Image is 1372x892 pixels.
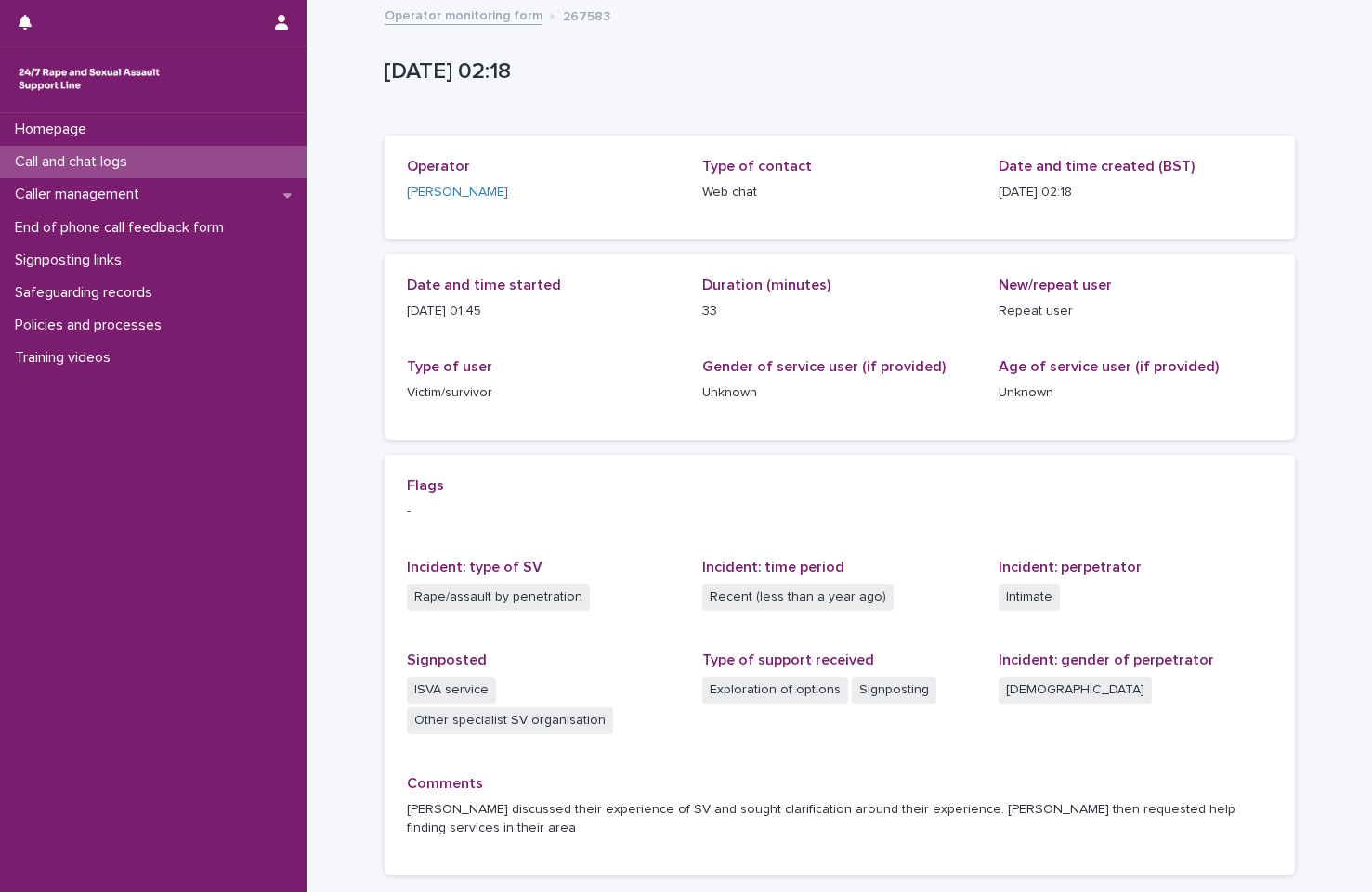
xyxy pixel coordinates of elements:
p: Web chat [702,183,976,202]
p: Policies and processes [7,317,176,334]
span: Flags [407,478,444,493]
p: Caller management [7,186,154,203]
p: Victim/survivor [407,383,681,403]
a: [PERSON_NAME] [407,183,508,202]
p: 267583 [563,5,610,25]
span: Intimate [999,584,1060,611]
span: Recent (less than a year ago) [702,584,894,611]
p: End of phone call feedback form [7,219,239,237]
p: Repeat user [999,302,1273,321]
span: Exploration of options [702,677,848,704]
span: Incident: perpetrator [999,560,1142,575]
p: - [407,502,1273,522]
span: Signposted [407,653,487,667]
p: Safeguarding records [7,284,167,302]
span: Rape/assault by penetration [407,584,590,611]
p: Unknown [999,383,1273,403]
span: Gender of service user (if provided) [702,359,946,374]
p: 33 [702,302,976,321]
p: [PERSON_NAME] discussed their experience of SV and sought clarification around their experience. ... [407,800,1273,839]
p: Homepage [7,121,101,138]
img: rhQMoQhaT3yELyF149Cw [15,60,163,97]
span: Duration (minutes) [702,278,830,292]
span: Age of service user (if provided) [999,359,1219,374]
span: Type of contact [702,159,812,174]
span: Operator [407,159,470,174]
span: Incident: gender of perpetrator [999,653,1214,667]
span: ISVA service [407,677,496,704]
p: Unknown [702,383,976,403]
span: Incident: time period [702,560,844,575]
span: Other specialist SV organisation [407,707,613,734]
p: [DATE] 01:45 [407,302,681,321]
a: Operator monitoring form [385,4,542,25]
span: New/repeat user [999,278,1112,292]
span: Date and time started [407,278,561,292]
span: Type of user [407,359,492,374]
span: Date and time created (BST) [999,159,1195,174]
span: [DEMOGRAPHIC_DATA] [999,677,1152,704]
p: [DATE] 02:18 [385,58,1287,85]
span: Type of support received [702,653,874,667]
span: Incident: type of SV [407,560,542,575]
p: Call and chat logs [7,153,142,171]
span: Signposting [852,677,936,704]
p: [DATE] 02:18 [999,183,1273,202]
p: Training videos [7,349,125,367]
span: Comments [407,776,483,791]
p: Signposting links [7,252,137,269]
